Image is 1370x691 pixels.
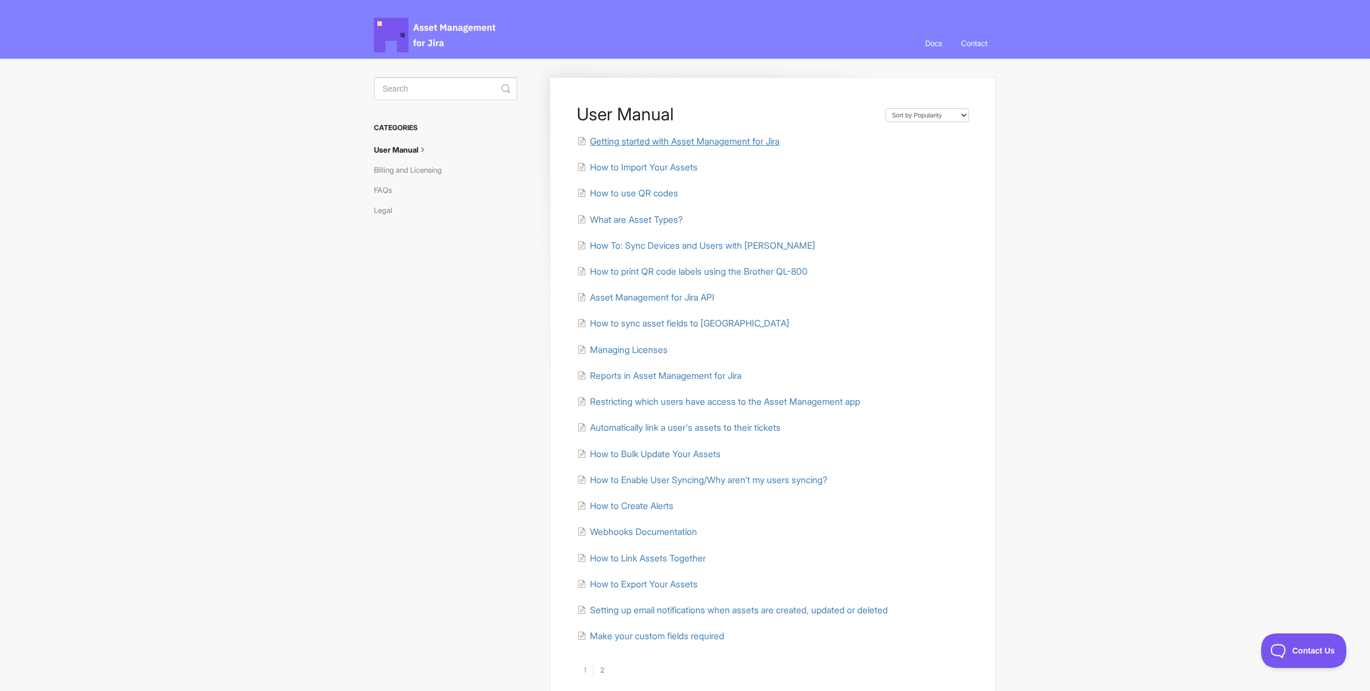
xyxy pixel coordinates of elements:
a: How to Bulk Update Your Assets [577,449,721,460]
a: What are Asset Types? [577,214,683,225]
span: Getting started with Asset Management for Jira [590,136,779,147]
span: How to Export Your Assets [590,579,698,590]
span: How to Link Assets Together [590,553,706,564]
span: Asset Management for Jira Docs [374,18,497,52]
select: Page reloads on selection [885,108,969,122]
iframe: Toggle Customer Support [1261,633,1347,668]
span: Restricting which users have access to the Asset Management app [590,396,860,407]
a: Docs [917,28,951,59]
a: Legal [374,201,401,219]
span: Asset Management for Jira API [590,292,714,303]
span: Setting up email notifications when assets are created, updated or deleted [590,605,888,616]
a: How to Link Assets Together [577,553,706,564]
a: 1 [577,665,593,675]
a: Webhooks Documentation [577,526,697,537]
a: Make your custom fields required [577,631,724,641]
span: How to Enable User Syncing/Why aren't my users syncing? [590,474,827,485]
a: Managing Licenses [577,344,668,355]
a: 2 [593,665,611,675]
h1: User Manual [577,104,874,124]
a: Automatically link a user's assets to their tickets [577,422,781,433]
span: Automatically link a user's assets to their tickets [590,422,781,433]
a: How To: Sync Devices and Users with [PERSON_NAME] [577,240,815,251]
a: How to Enable User Syncing/Why aren't my users syncing? [577,474,827,485]
span: How to print QR code labels using the Brother QL-800 [590,266,808,277]
span: Reports in Asset Management for Jira [590,370,741,381]
a: How to Create Alerts [577,500,673,511]
a: Billing and Licensing [374,161,451,179]
h3: Categories [374,117,517,138]
a: How to print QR code labels using the Brother QL-800 [577,266,808,277]
span: How to Import Your Assets [590,162,698,173]
a: How to Import Your Assets [577,162,698,173]
span: How to sync asset fields to [GEOGRAPHIC_DATA] [590,318,789,329]
input: Search [374,77,517,100]
span: How To: Sync Devices and Users with [PERSON_NAME] [590,240,815,251]
a: Getting started with Asset Management for Jira [577,136,779,147]
a: How to sync asset fields to [GEOGRAPHIC_DATA] [577,318,789,329]
a: Restricting which users have access to the Asset Management app [577,396,860,407]
span: What are Asset Types? [590,214,683,225]
a: How to Export Your Assets [577,579,698,590]
span: Make your custom fields required [590,631,724,641]
span: How to Bulk Update Your Assets [590,449,721,460]
span: How to use QR codes [590,188,678,199]
a: How to use QR codes [577,188,678,199]
span: Managing Licenses [590,344,668,355]
a: User Manual [374,141,437,159]
a: Setting up email notifications when assets are created, updated or deleted [577,605,888,616]
span: Webhooks Documentation [590,526,697,537]
span: How to Create Alerts [590,500,673,511]
a: FAQs [374,181,400,199]
a: Contact [952,28,996,59]
a: Asset Management for Jira API [577,292,714,303]
a: Reports in Asset Management for Jira [577,370,741,381]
